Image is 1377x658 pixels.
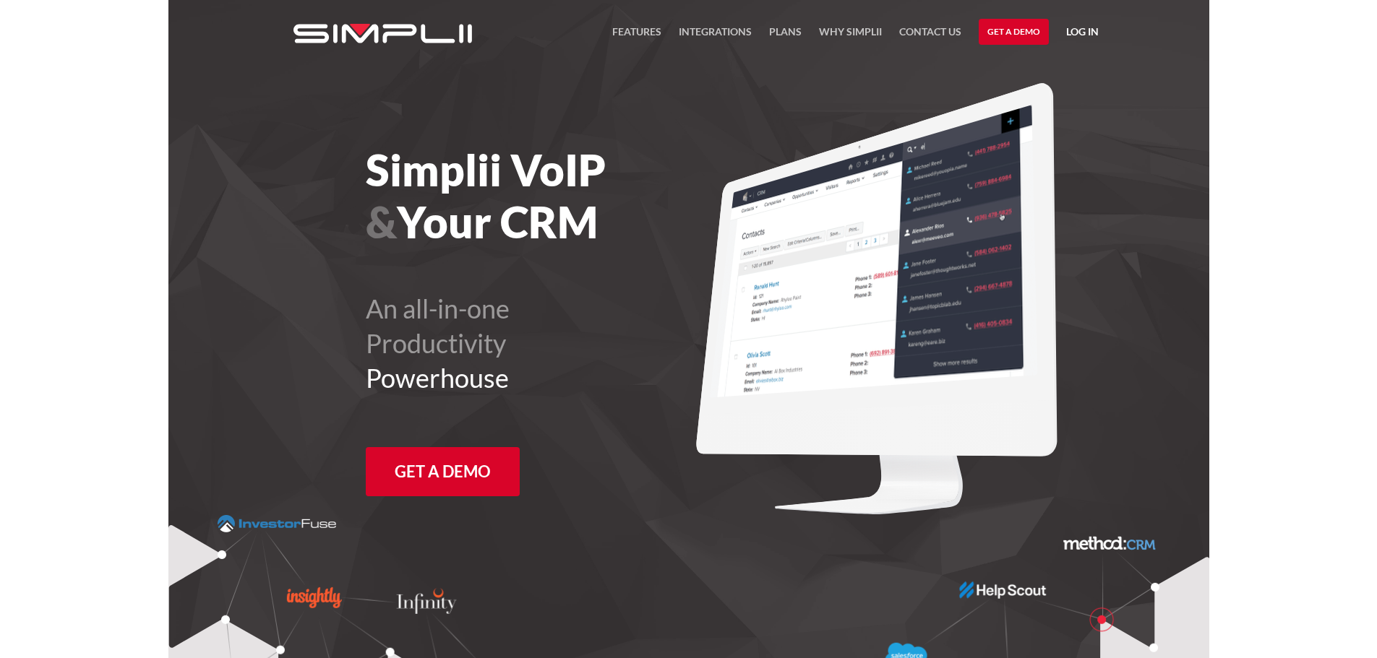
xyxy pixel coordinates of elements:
[366,144,768,248] h1: Simplii VoIP Your CRM
[1066,23,1099,45] a: Log in
[769,23,802,49] a: Plans
[679,23,752,49] a: Integrations
[612,23,661,49] a: FEATURES
[293,24,472,43] img: Simplii
[819,23,882,49] a: Why Simplii
[366,362,509,394] span: Powerhouse
[899,23,961,49] a: Contact US
[366,196,397,248] span: &
[366,291,768,395] h2: An all-in-one Productivity
[979,19,1049,45] a: Get a Demo
[366,447,520,496] a: Get a Demo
